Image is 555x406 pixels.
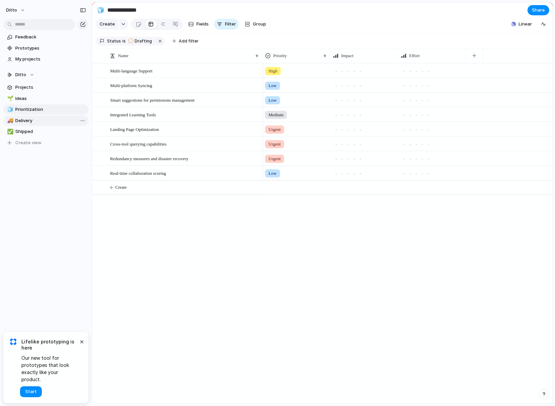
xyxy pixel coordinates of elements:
a: Prototypes [3,43,88,53]
span: Fields [196,21,209,28]
a: Projects [3,82,88,92]
div: 🧊 [7,106,12,114]
span: Low [268,82,277,89]
button: 🧊 [95,5,106,16]
span: Feedback [15,34,86,40]
span: Lifelike prototyping is here [21,339,78,351]
span: Ditto [6,7,17,14]
span: Low [268,97,277,104]
span: Multi-platform Syncing [110,81,152,89]
span: Shipped [15,128,86,135]
span: Medium [268,112,283,118]
span: Multi-language Support [110,67,153,74]
span: Prioritization [15,106,86,113]
span: is [122,38,126,44]
span: Create [115,184,127,191]
span: Our new tool for prototypes that look exactly like your product. [21,354,78,383]
button: Linear [508,19,535,29]
span: Share [532,7,545,14]
button: Ditto [3,5,29,16]
button: Drafting [126,37,156,45]
span: Prototypes [15,45,86,52]
span: Redundancy measures and disaster recovery [110,154,188,162]
span: My projects [15,56,86,63]
a: ✅Shipped [3,126,88,137]
span: Name [118,52,128,59]
button: Filter [214,19,239,30]
span: High [268,68,277,74]
span: Effort [409,52,420,59]
span: Urgent [268,126,281,133]
span: Group [253,21,266,28]
div: 🧊 [97,5,104,15]
span: Add filter [179,38,198,44]
span: Urgent [268,141,281,148]
a: Feedback [3,32,88,42]
button: 🌱 [6,95,13,102]
button: ✅ [6,128,13,135]
div: ✅ [7,128,12,136]
a: 🚚Delivery [3,116,88,126]
a: My projects [3,54,88,64]
span: Cross-tool querying capabilities [110,140,167,148]
button: Create view [3,138,88,148]
span: Impact [341,52,353,59]
span: Projects [15,84,86,91]
button: Fields [186,19,211,30]
span: Drafting [135,38,152,44]
button: 🚚 [6,117,13,124]
a: 🌱Ideas [3,94,88,104]
button: Start [20,386,42,397]
span: Landing Page Optimization [110,125,159,133]
div: 🚚 [7,117,12,124]
a: 🧊Prioritization [3,104,88,115]
span: Status [107,38,121,44]
button: Dismiss [77,337,86,345]
button: Ditto [3,70,88,80]
span: Integrated Learning Tools [110,111,156,118]
button: Group [241,19,270,30]
span: Create view [15,139,41,146]
span: Smart suggestions for permissions management [110,96,194,104]
span: Ditto [15,71,26,78]
button: Add filter [168,36,203,46]
span: Delivery [15,117,86,124]
button: 🧊 [6,106,13,113]
span: Real-time collaboration scoring [110,169,166,177]
div: 🌱 [7,95,12,102]
button: is [121,37,127,45]
span: Urgent [268,155,281,162]
span: Linear [519,21,532,28]
button: Share [527,5,549,15]
span: Filter [225,21,236,28]
span: Start [25,388,37,395]
span: Priority [273,52,287,59]
button: Create [96,19,118,30]
span: Low [268,170,277,177]
span: Create [100,21,115,28]
span: Ideas [15,95,86,102]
